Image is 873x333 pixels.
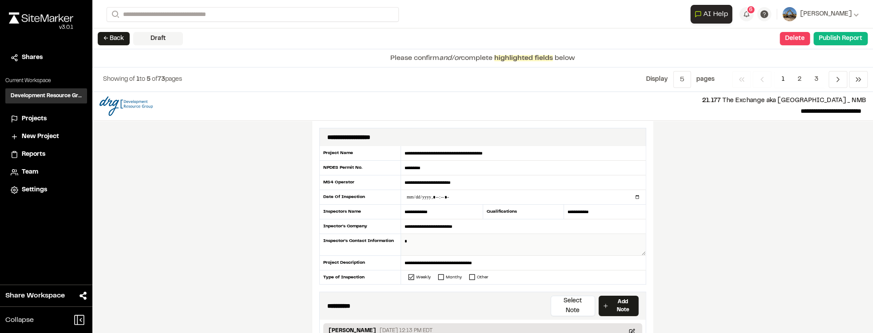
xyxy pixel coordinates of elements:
[158,77,165,82] span: 73
[22,185,47,195] span: Settings
[5,290,65,301] span: Share Workspace
[99,96,153,116] img: file
[551,296,595,316] button: Select Note
[103,75,182,84] p: to of pages
[11,167,82,177] a: Team
[483,205,564,219] div: Qualifications
[9,24,73,32] div: Oh geez...please don't...
[703,9,728,20] span: AI Help
[5,315,34,325] span: Collapse
[319,219,401,234] div: Inpector's Company
[319,161,401,175] div: NPDES Permit No.
[22,114,47,124] span: Projects
[702,98,721,103] span: 21.177
[22,53,43,63] span: Shares
[782,7,859,21] button: [PERSON_NAME]
[107,7,123,22] button: Search
[775,71,791,88] span: 1
[11,92,82,100] h3: Development Resource Group
[808,71,825,88] span: 3
[690,5,736,24] div: Open AI Assistant
[494,55,553,61] span: highlighted fields
[319,175,401,190] div: MS4 Operator
[160,96,866,106] p: The Exchange aka [GEOGRAPHIC_DATA] _ NMB
[696,75,714,84] p: page s
[319,146,401,161] div: Project Name
[9,12,73,24] img: rebrand.png
[98,32,130,45] button: ← Back
[813,32,868,45] button: Publish Report
[439,55,461,61] span: and/or
[319,234,401,256] div: Inspector's Contact Information
[646,75,668,84] p: Display
[147,77,151,82] span: 5
[800,9,852,19] span: [PERSON_NAME]
[103,77,136,82] span: Showing of
[390,53,575,63] p: Please confirm complete below
[791,71,808,88] span: 2
[749,6,753,14] span: 6
[22,150,45,159] span: Reports
[319,205,401,219] div: Inspectors Name
[133,32,183,45] div: Draft
[732,71,868,88] nav: Navigation
[446,274,462,281] div: Monthy
[11,53,82,63] a: Shares
[11,185,82,195] a: Settings
[780,32,810,45] button: Delete
[319,190,401,205] div: Date Of Inspection
[782,7,797,21] img: User
[136,77,139,82] span: 1
[11,114,82,124] a: Projects
[22,167,38,177] span: Team
[319,270,401,284] div: Type of Inspection
[22,132,59,142] span: New Project
[611,298,635,314] p: Add Note
[690,5,732,24] button: Open AI Assistant
[673,71,691,88] button: 5
[5,77,87,85] p: Current Workspace
[739,7,754,21] button: 6
[319,256,401,270] div: Project Description
[11,150,82,159] a: Reports
[477,274,488,281] div: Other
[416,274,431,281] div: Weekly
[11,132,82,142] a: New Project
